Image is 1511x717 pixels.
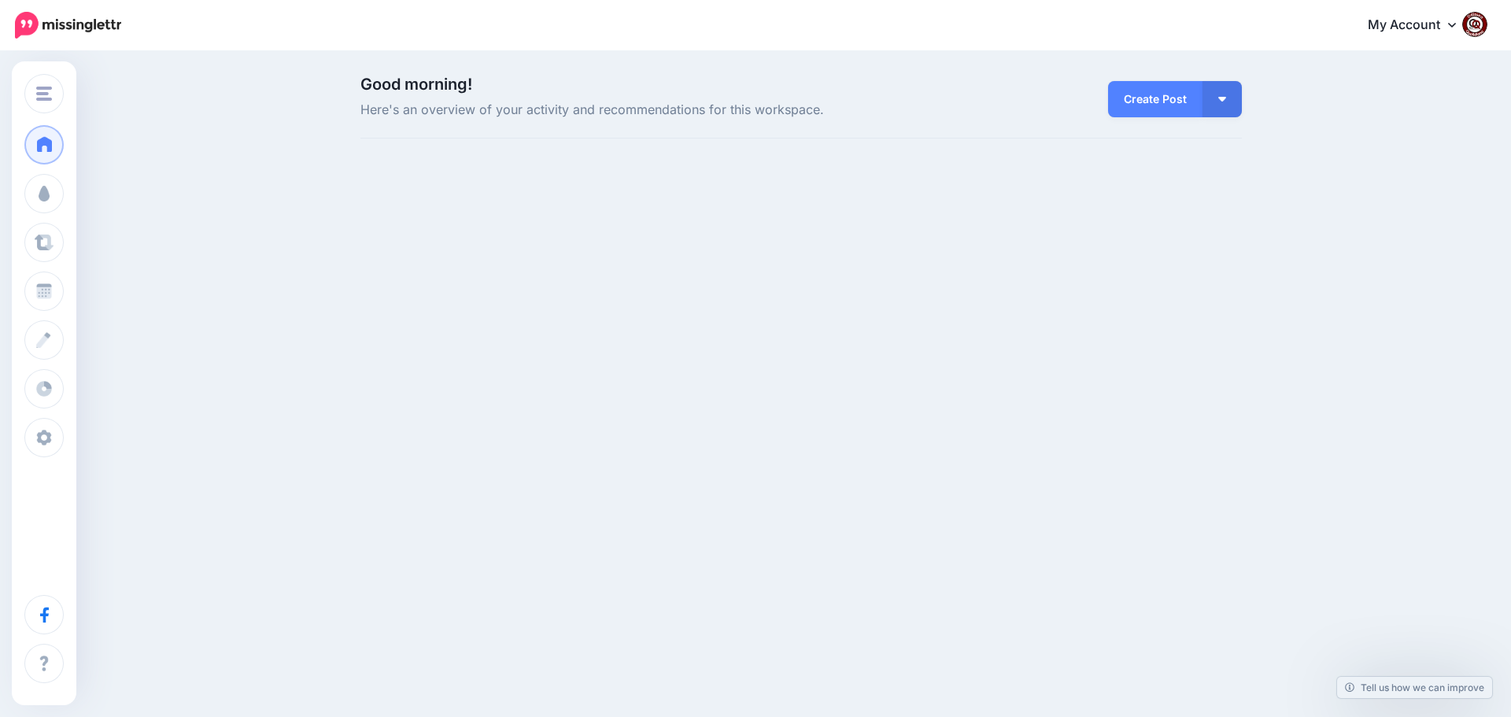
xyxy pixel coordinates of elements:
[360,100,940,120] span: Here's an overview of your activity and recommendations for this workspace.
[1218,97,1226,102] img: arrow-down-white.png
[360,75,472,94] span: Good morning!
[15,12,121,39] img: Missinglettr
[1352,6,1487,45] a: My Account
[1108,81,1203,117] a: Create Post
[36,87,52,101] img: menu.png
[1337,677,1492,698] a: Tell us how we can improve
